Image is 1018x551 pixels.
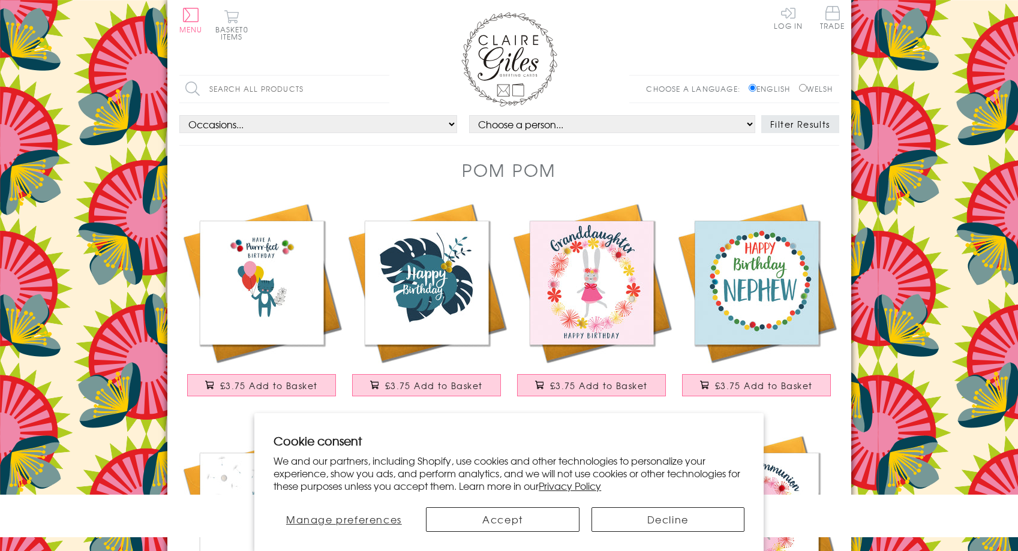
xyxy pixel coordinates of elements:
[286,512,402,526] span: Manage preferences
[462,158,556,182] h1: Pom Pom
[179,200,344,408] a: Everyday Card, Cat with Balloons, Purrr-fect Birthday, Embellished with pompoms £3.75 Add to Basket
[221,24,248,42] span: 0 items
[426,507,579,532] button: Accept
[215,10,248,40] button: Basket0 items
[820,6,845,29] span: Trade
[550,380,648,392] span: £3.75 Add to Basket
[749,83,796,94] label: English
[187,374,336,396] button: £3.75 Add to Basket
[509,200,674,408] a: Birthday Card, Flowers, Granddaughter, Happy Birthday, Embellished with pompoms £3.75 Add to Basket
[674,200,839,408] a: Birthday Card, Dotty Circle, Happy Birthday, Nephew, Embellished with pompoms £3.75 Add to Basket
[274,507,414,532] button: Manage preferences
[646,83,746,94] p: Choose a language:
[179,8,203,33] button: Menu
[674,200,839,365] img: Birthday Card, Dotty Circle, Happy Birthday, Nephew, Embellished with pompoms
[344,200,509,408] a: Everyday Card, Trapical Leaves, Happy Birthday , Embellished with pompoms £3.75 Add to Basket
[774,6,803,29] a: Log In
[179,76,389,103] input: Search all products
[799,84,807,92] input: Welsh
[179,200,344,365] img: Everyday Card, Cat with Balloons, Purrr-fect Birthday, Embellished with pompoms
[179,24,203,35] span: Menu
[591,507,744,532] button: Decline
[274,432,744,449] h2: Cookie consent
[749,84,756,92] input: English
[761,115,839,133] button: Filter Results
[820,6,845,32] a: Trade
[220,380,318,392] span: £3.75 Add to Basket
[274,454,744,492] p: We and our partners, including Shopify, use cookies and other technologies to personalize your ex...
[461,12,557,107] img: Claire Giles Greetings Cards
[385,380,483,392] span: £3.75 Add to Basket
[715,380,813,392] span: £3.75 Add to Basket
[377,76,389,103] input: Search
[799,83,833,94] label: Welsh
[682,374,831,396] button: £3.75 Add to Basket
[344,200,509,365] img: Everyday Card, Trapical Leaves, Happy Birthday , Embellished with pompoms
[539,478,601,493] a: Privacy Policy
[517,374,666,396] button: £3.75 Add to Basket
[509,200,674,365] img: Birthday Card, Flowers, Granddaughter, Happy Birthday, Embellished with pompoms
[352,374,501,396] button: £3.75 Add to Basket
